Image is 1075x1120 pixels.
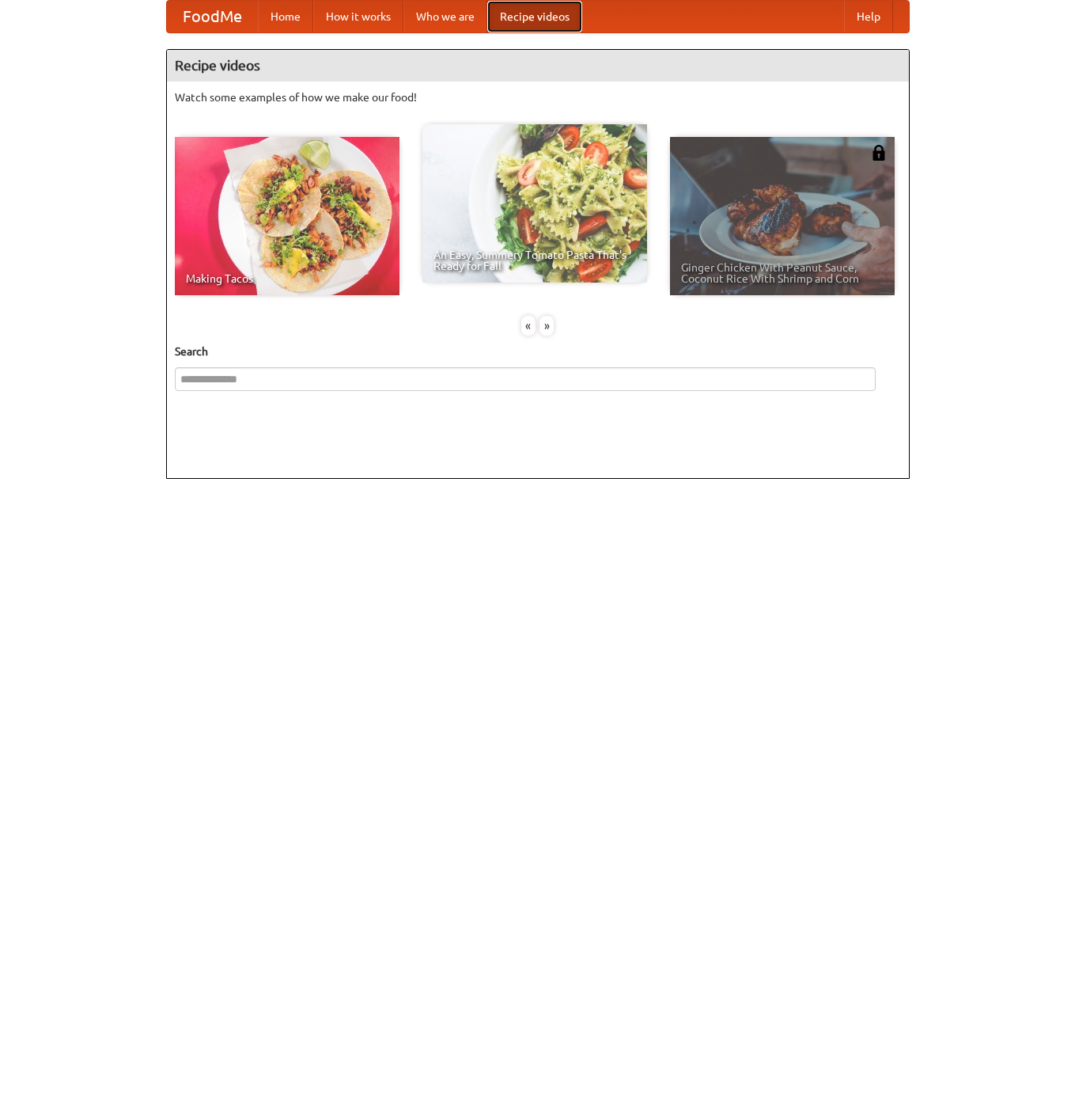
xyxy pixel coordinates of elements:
a: Who we are [403,1,487,32]
h4: Recipe videos [167,50,909,82]
a: An Easy, Summery Tomato Pasta That's Ready for Fall [422,124,647,283]
span: Making Tacos [186,273,388,284]
img: 483408.png [871,145,887,161]
a: Help [844,1,893,32]
a: Home [258,1,313,32]
div: » [539,316,554,336]
div: « [521,316,536,336]
a: FoodMe [167,1,258,32]
a: How it works [313,1,403,32]
p: Watch some examples of how we make our food! [175,89,901,105]
span: An Easy, Summery Tomato Pasta That's Ready for Fall [433,249,636,271]
a: Making Tacos [175,137,399,295]
a: Recipe videos [487,1,582,32]
h5: Search [175,344,901,359]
